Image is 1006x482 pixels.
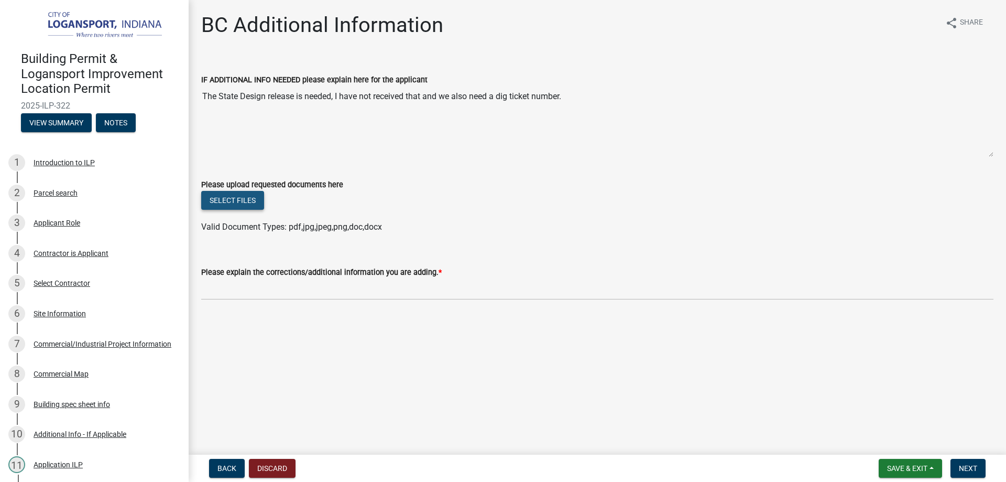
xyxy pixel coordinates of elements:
div: Parcel search [34,189,78,197]
div: 1 [8,154,25,171]
button: Next [950,459,986,478]
div: Site Information [34,310,86,317]
wm-modal-confirm: Notes [96,119,136,127]
div: 4 [8,245,25,262]
span: Next [959,464,977,473]
div: 6 [8,305,25,322]
span: Save & Exit [887,464,927,473]
div: Application ILP [34,461,83,468]
i: share [945,17,958,29]
div: 11 [8,456,25,473]
button: Discard [249,459,296,478]
span: Share [960,17,983,29]
button: Back [209,459,245,478]
span: Back [217,464,236,473]
button: shareShare [937,13,991,33]
div: Select Contractor [34,280,90,287]
div: Applicant Role [34,219,80,227]
h4: Building Permit & Logansport Improvement Location Permit [21,51,180,97]
button: Select files [201,191,264,210]
div: 10 [8,426,25,443]
label: Please upload requested documents here [201,181,343,189]
button: View Summary [21,113,92,132]
div: 2 [8,185,25,201]
div: Commercial/Industrial Project Information [34,340,171,348]
textarea: The State Design release is needed, I have not received that and we also need a dig ticket number. [201,86,993,157]
wm-modal-confirm: Summary [21,119,92,127]
div: 3 [8,215,25,231]
div: Contractor is Applicant [34,250,108,257]
h1: BC Additional Information [201,13,443,38]
div: Building spec sheet info [34,401,110,408]
label: IF ADDITIONAL INFO NEEDED please explain here for the applicant [201,77,428,84]
span: Valid Document Types: pdf,jpg,jpeg,png,doc,docx [201,222,382,232]
button: Notes [96,113,136,132]
span: 2025-ILP-322 [21,101,168,111]
div: 8 [8,366,25,382]
div: 7 [8,336,25,352]
img: City of Logansport, Indiana [21,11,172,40]
div: Additional Info - If Applicable [34,431,126,438]
div: Introduction to ILP [34,159,95,166]
div: 9 [8,396,25,413]
label: Please explain the corrections/additional information you are adding. [201,269,442,276]
div: 5 [8,275,25,292]
div: Commercial Map [34,370,89,378]
button: Save & Exit [879,459,942,478]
